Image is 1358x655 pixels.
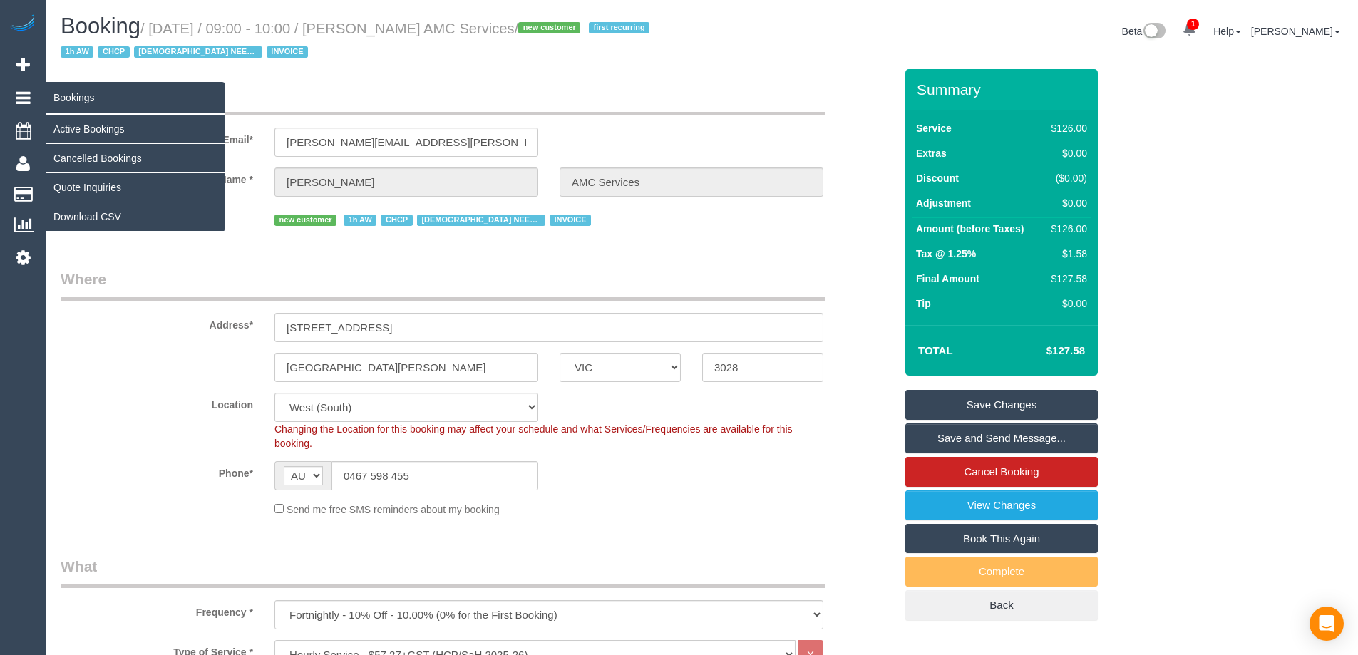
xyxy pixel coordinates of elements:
a: Download CSV [46,202,225,231]
span: new customer [518,22,580,33]
label: Discount [916,171,959,185]
ul: Bookings [46,114,225,232]
span: 1 [1187,19,1199,30]
input: Phone* [331,461,538,490]
strong: Total [918,344,953,356]
a: Beta [1122,26,1166,37]
span: [DEMOGRAPHIC_DATA] NEEDED [134,46,262,58]
label: Adjustment [916,196,971,210]
a: Back [905,590,1098,620]
label: Address* [50,313,264,332]
label: Tip [916,296,931,311]
legend: What [61,556,825,588]
span: INVOICE [550,215,591,226]
input: Email* [274,128,538,157]
div: Open Intercom Messenger [1310,607,1344,641]
a: Cancel Booking [905,457,1098,487]
h3: Summary [917,81,1091,98]
span: Booking [61,14,140,38]
label: Final Amount [916,272,979,286]
div: $1.58 [1046,247,1087,261]
a: Save Changes [905,390,1098,420]
input: Last Name* [560,167,823,197]
a: Quote Inquiries [46,173,225,202]
input: Post Code* [702,353,823,382]
span: INVOICE [267,46,308,58]
span: Changing the Location for this booking may affect your schedule and what Services/Frequencies are... [274,423,793,449]
div: $127.58 [1046,272,1087,286]
span: Send me free SMS reminders about my booking [287,504,500,515]
a: Save and Send Message... [905,423,1098,453]
label: Tax @ 1.25% [916,247,976,261]
div: $0.00 [1046,196,1087,210]
div: $126.00 [1046,121,1087,135]
img: Automaid Logo [9,14,37,34]
span: 1h AW [61,46,93,58]
input: Suburb* [274,353,538,382]
span: new customer [274,215,336,226]
a: Cancelled Bookings [46,144,225,172]
div: $0.00 [1046,296,1087,311]
img: New interface [1142,23,1166,41]
legend: Who [61,83,825,115]
span: 1h AW [344,215,376,226]
span: Bookings [46,81,225,114]
span: CHCP [98,46,129,58]
label: Location [50,393,264,412]
a: 1 [1176,14,1203,46]
label: Phone* [50,461,264,480]
a: [PERSON_NAME] [1251,26,1340,37]
span: CHCP [381,215,412,226]
span: first recurring [589,22,649,33]
a: Book This Again [905,524,1098,554]
label: Amount (before Taxes) [916,222,1024,236]
div: ($0.00) [1046,171,1087,185]
h4: $127.58 [1004,345,1085,357]
span: [DEMOGRAPHIC_DATA] NEEDED [417,215,545,226]
a: View Changes [905,490,1098,520]
label: Service [916,121,952,135]
label: Extras [916,146,947,160]
a: Active Bookings [46,115,225,143]
label: Frequency * [50,600,264,619]
input: First Name* [274,167,538,197]
small: / [DATE] / 09:00 - 10:00 / [PERSON_NAME] AMC Services [61,21,654,61]
div: $0.00 [1046,146,1087,160]
div: $126.00 [1046,222,1087,236]
legend: Where [61,269,825,301]
a: Help [1213,26,1241,37]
